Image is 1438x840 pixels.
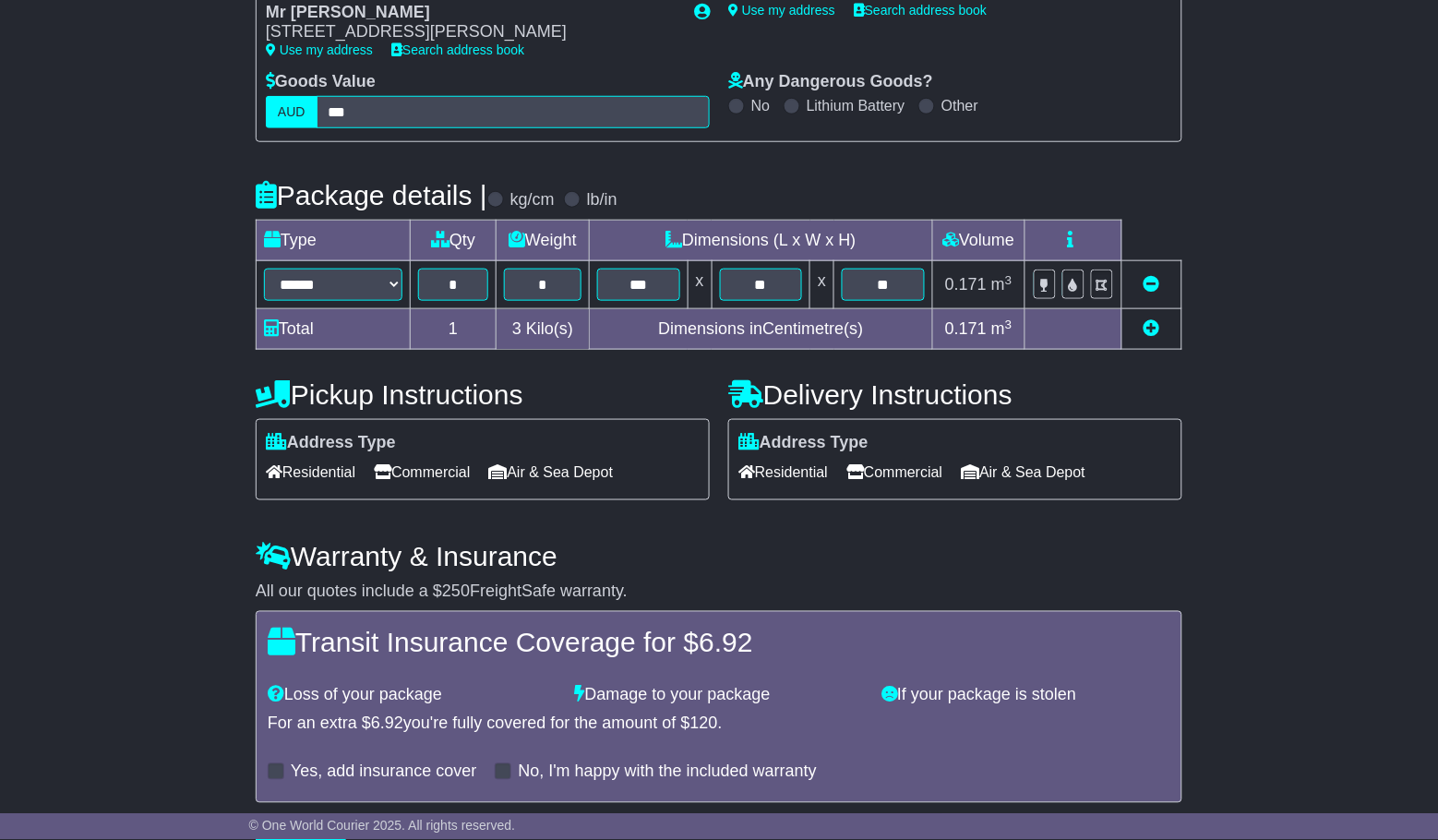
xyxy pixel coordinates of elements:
div: Loss of your package [258,686,566,706]
td: 1 [411,309,497,350]
h4: Delivery Instructions [728,379,1182,410]
label: Other [941,97,978,114]
td: Total [257,309,411,350]
label: No, I'm happy with the included warranty [518,762,817,783]
td: Type [257,221,411,261]
label: Address Type [738,433,869,453]
span: Commercial [374,458,470,486]
label: lb/in [587,190,617,210]
a: Remove this item [1144,275,1160,294]
a: Search address book [391,42,524,57]
td: Dimensions in Centimetre(s) [589,309,932,350]
span: 0.171 [945,275,987,294]
span: 250 [442,582,470,601]
td: Volume [932,221,1025,261]
span: m [991,319,1013,338]
h4: Pickup Instructions [256,379,710,410]
label: Goods Value [266,72,376,92]
span: Commercial [846,458,942,486]
span: 3 [512,319,521,338]
label: No [751,97,770,114]
span: Residential [738,458,828,486]
span: Air & Sea Depot [962,458,1086,486]
td: Dimensions (L x W x H) [589,221,932,261]
div: [STREET_ADDRESS][PERSON_NAME] [266,22,676,42]
div: If your package is stolen [872,686,1180,706]
td: x [810,261,834,309]
label: kg/cm [510,190,555,210]
span: Residential [266,458,355,486]
label: Any Dangerous Goods? [728,72,933,92]
td: Kilo(s) [497,309,590,350]
div: Mr [PERSON_NAME] [266,3,676,23]
label: AUD [266,96,318,128]
span: 0.171 [945,319,987,338]
label: Lithium Battery [807,97,905,114]
span: m [991,275,1013,294]
td: Qty [411,221,497,261]
sup: 3 [1005,318,1013,331]
span: Air & Sea Depot [489,458,614,486]
div: Damage to your package [566,686,873,706]
a: Search address book [854,3,987,18]
td: Weight [497,221,590,261]
a: Add new item [1144,319,1160,338]
label: Address Type [266,433,396,453]
span: 6.92 [699,628,752,658]
span: 120 [690,714,718,733]
td: x [688,261,712,309]
div: All our quotes include a $ FreightSafe warranty. [256,582,1182,603]
a: Use my address [266,42,373,57]
sup: 3 [1005,273,1013,287]
label: Yes, add insurance cover [291,762,476,783]
a: Use my address [728,3,835,18]
div: For an extra $ you're fully covered for the amount of $ . [268,714,1170,735]
h4: Warranty & Insurance [256,542,1182,572]
span: 6.92 [371,714,403,733]
h4: Transit Insurance Coverage for $ [268,628,1170,658]
h4: Package details | [256,180,487,210]
span: © One World Courier 2025. All rights reserved. [249,819,516,834]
